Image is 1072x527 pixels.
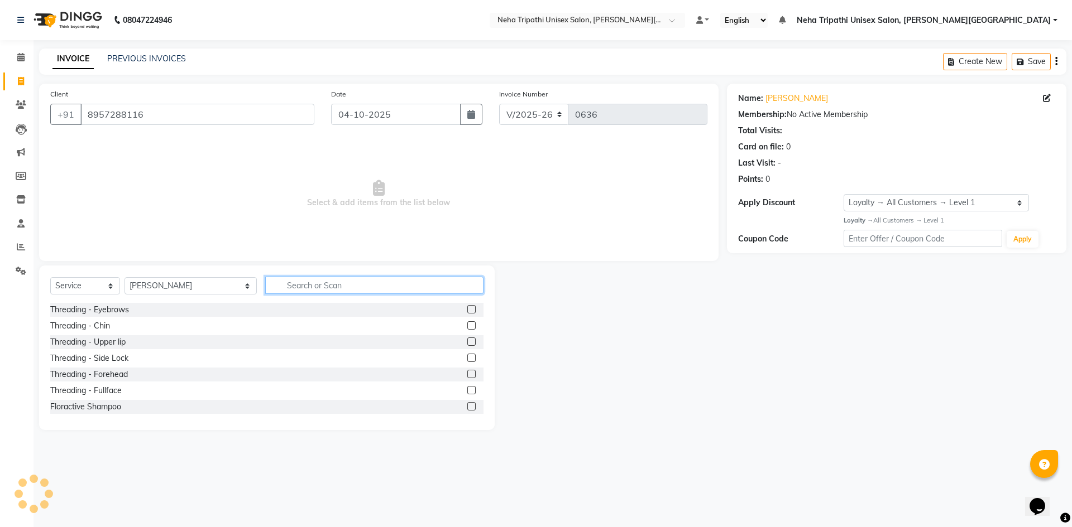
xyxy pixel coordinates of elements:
[1025,482,1061,516] iframe: chat widget
[797,14,1051,26] span: Neha Tripathi Unisex Salon, [PERSON_NAME][GEOGRAPHIC_DATA]
[50,385,122,397] div: Threading - Fullface
[499,89,548,99] label: Invoice Number
[738,109,1055,120] div: No Active Membership
[786,141,791,153] div: 0
[738,197,844,209] div: Apply Discount
[50,352,128,364] div: Threading - Side Lock
[50,304,129,316] div: Threading - Eyebrows
[50,320,110,332] div: Threading - Chin
[265,277,484,294] input: Search or Scan
[844,216,873,224] strong: Loyalty →
[738,173,763,185] div: Points:
[844,230,1002,247] input: Enter Offer / Coupon Code
[738,109,787,120] div: Membership:
[107,54,186,64] a: PREVIOUS INVOICES
[50,104,82,125] button: +91
[50,138,707,250] span: Select & add items from the list below
[80,104,314,125] input: Search by Name/Mobile/Email/Code
[50,89,68,99] label: Client
[28,4,105,36] img: logo
[50,336,126,348] div: Threading - Upper lip
[52,49,94,69] a: INVOICE
[738,157,776,169] div: Last Visit:
[738,93,763,104] div: Name:
[738,141,784,153] div: Card on file:
[778,157,781,169] div: -
[331,89,346,99] label: Date
[50,369,128,380] div: Threading - Forehead
[738,233,844,245] div: Coupon Code
[765,173,770,185] div: 0
[123,4,172,36] b: 08047224946
[738,125,782,137] div: Total Visits:
[943,53,1007,70] button: Create New
[1007,231,1038,248] button: Apply
[844,216,1055,225] div: All Customers → Level 1
[50,401,121,413] div: Floractive Shampoo
[765,93,828,104] a: [PERSON_NAME]
[1012,53,1051,70] button: Save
